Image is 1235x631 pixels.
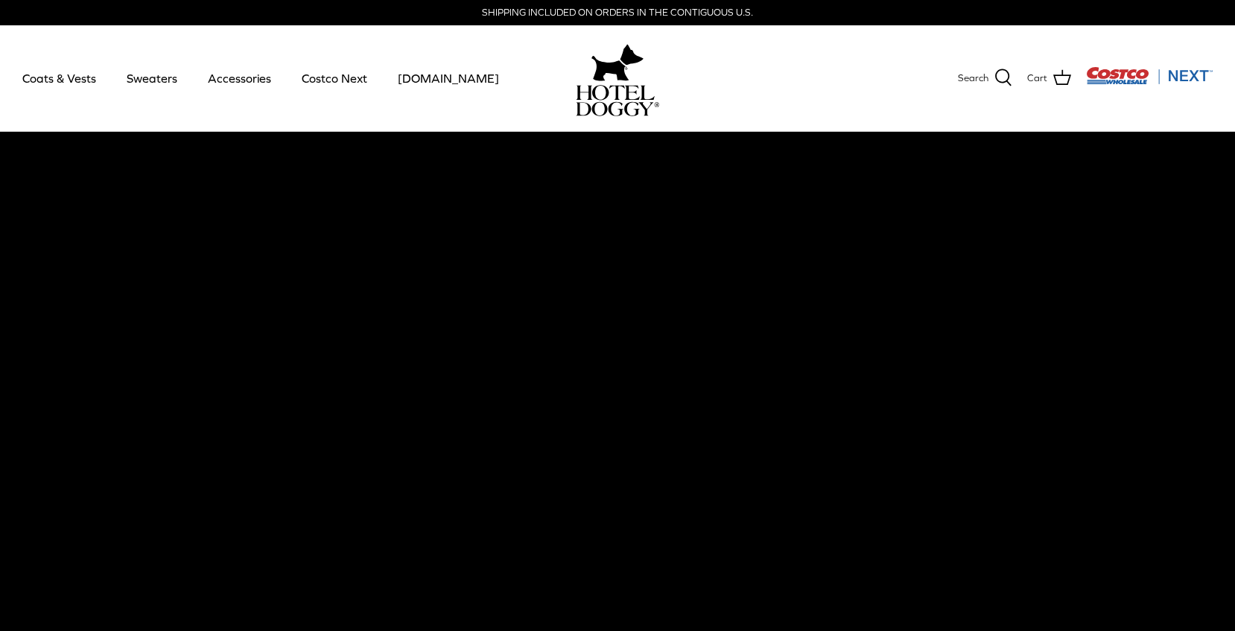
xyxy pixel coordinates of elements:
a: Costco Next [288,53,381,104]
a: hoteldoggy.com hoteldoggycom [576,40,659,116]
a: Coats & Vests [9,53,109,104]
a: Visit Costco Next [1086,76,1213,87]
span: Cart [1027,71,1047,86]
a: Accessories [194,53,285,104]
a: [DOMAIN_NAME] [384,53,512,104]
img: hoteldoggy.com [591,40,644,85]
a: Sweaters [113,53,191,104]
span: Search [958,71,988,86]
img: hoteldoggycom [576,85,659,116]
a: Search [958,69,1012,88]
a: Cart [1027,69,1071,88]
img: Costco Next [1086,66,1213,85]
